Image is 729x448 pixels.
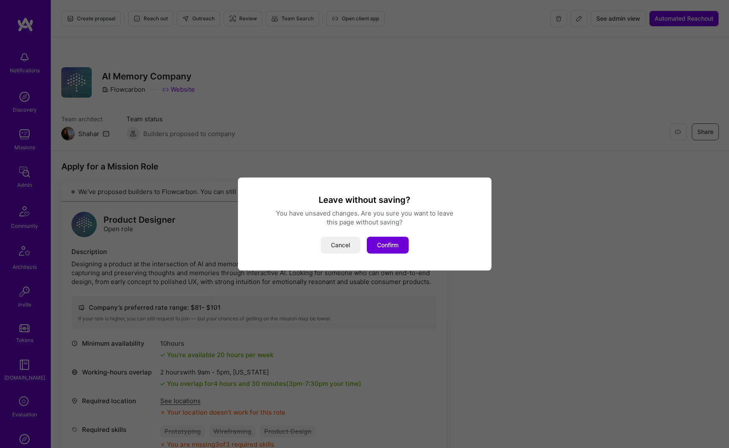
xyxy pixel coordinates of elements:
[248,218,481,227] div: this page without saving?
[367,237,409,254] button: Confirm
[238,178,491,270] div: modal
[321,237,360,254] button: Cancel
[248,209,481,218] div: You have unsaved changes. Are you sure you want to leave
[248,194,481,205] h3: Leave without saving?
